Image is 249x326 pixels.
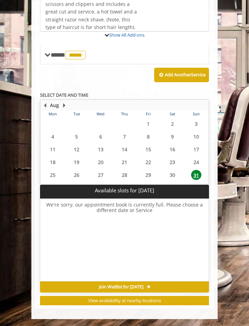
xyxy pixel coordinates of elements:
h6: We're sorry, our appointment book is currently full. Please choose a different date or Service [40,202,209,279]
p: Available slots for [DATE] [43,188,206,193]
b: Add Another Service [165,71,206,78]
button: Add AnotherService [154,68,209,82]
th: Mon [41,111,64,117]
th: Sat [160,111,184,117]
th: Fri [137,111,160,117]
th: Sun [185,111,208,117]
span: Join Waitlist for [DATE] [99,284,143,290]
th: Wed [89,111,112,117]
button: Next Month [61,102,67,109]
td: Select day31 [185,169,208,181]
div: The Made Man Haircut Add-onS [40,31,209,32]
span: View availability at nearby locations [88,297,161,304]
button: View availability at nearby locations [40,296,209,305]
a: Show All Add-ons [109,32,145,38]
th: Tue [64,111,88,117]
button: Aug [50,102,59,109]
span: 31 [191,170,201,180]
b: SELECT DATE AND TIME [40,92,88,98]
button: Previous Month [42,102,48,109]
th: Thu [112,111,136,117]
